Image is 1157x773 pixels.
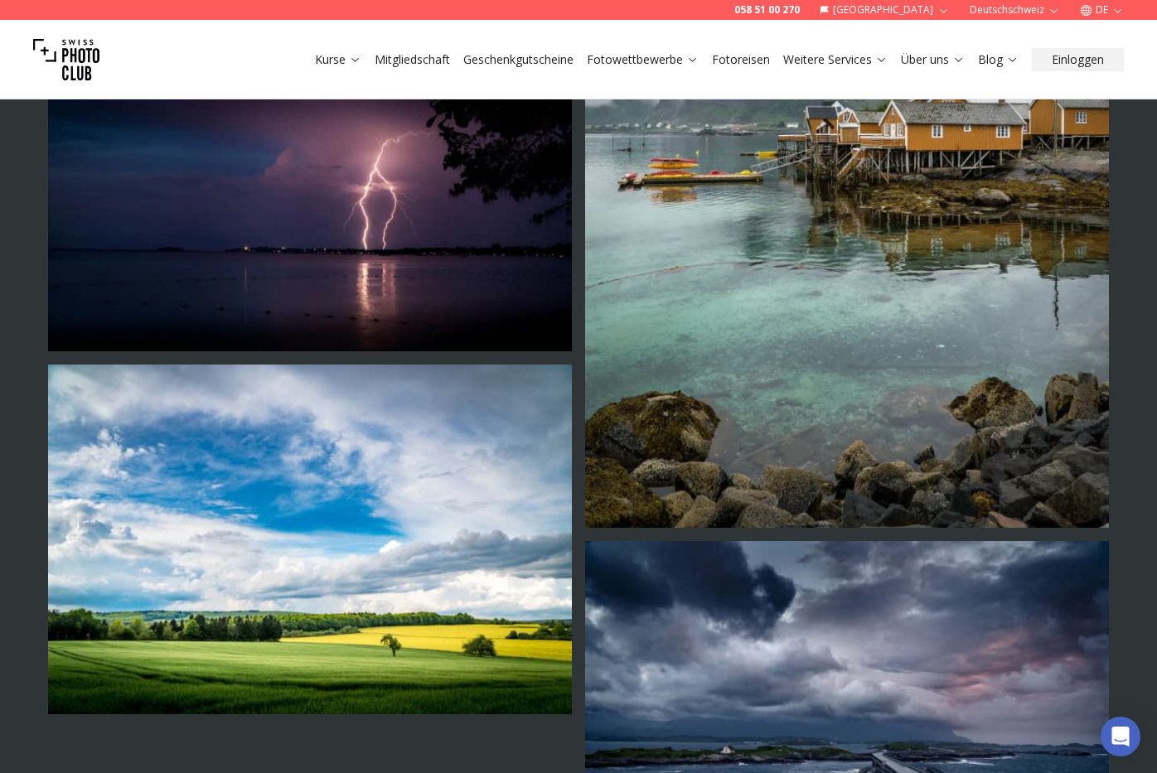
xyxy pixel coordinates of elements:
a: Über uns [901,51,965,68]
button: Fotowettbewerbe [580,48,705,71]
a: Geschenkgutscheine [463,51,574,68]
button: Weitere Services [777,48,894,71]
a: Kurse [315,51,361,68]
img: Photo by Daniel Malinowski [48,57,572,352]
img: Photo by Daniel Malinowski [48,365,572,714]
button: Fotoreisen [705,48,777,71]
a: Mitgliedschaft [375,51,450,68]
button: Geschenkgutscheine [457,48,580,71]
div: Open Intercom Messenger [1101,717,1140,756]
a: Fotoreisen [712,51,770,68]
img: Swiss photo club [33,27,99,93]
button: Kurse [308,48,368,71]
button: Mitgliedschaft [368,48,457,71]
a: Weitere Services [783,51,888,68]
a: Fotowettbewerbe [587,51,699,68]
a: Blog [978,51,1019,68]
button: Einloggen [1032,48,1124,71]
a: 058 51 00 270 [734,3,800,17]
button: Über uns [894,48,971,71]
button: Blog [971,48,1025,71]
